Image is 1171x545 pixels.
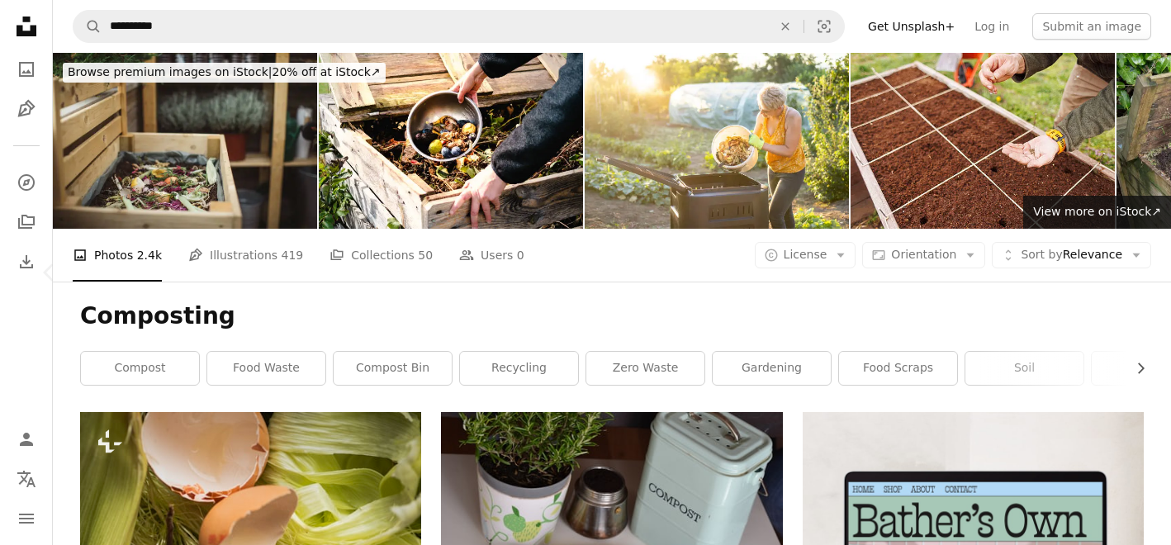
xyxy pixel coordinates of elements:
button: Orientation [862,242,985,268]
span: License [784,248,827,261]
button: Sort byRelevance [992,242,1151,268]
button: Language [10,462,43,495]
a: Browse premium images on iStock|20% off at iStock↗ [53,53,396,92]
button: scroll list to the right [1126,352,1144,385]
a: zero waste [586,352,704,385]
img: Making compost from leftovers [53,53,317,229]
form: Find visuals sitewide [73,10,845,43]
span: Sort by [1021,248,1062,261]
a: Next [1072,193,1171,352]
span: Browse premium images on iStock | [68,65,272,78]
button: Visual search [804,11,844,42]
a: Photos [10,53,43,86]
a: compost bin [334,352,452,385]
a: Log in [965,13,1019,40]
button: License [755,242,856,268]
a: food scraps [839,352,957,385]
span: Orientation [891,248,956,261]
span: 50 [418,246,433,264]
span: 20% off at iStock ↗ [68,65,381,78]
a: Get Unsplash+ [858,13,965,40]
span: 0 [517,246,524,264]
h1: Composting [80,301,1144,331]
button: Menu [10,502,43,535]
a: View more on iStock↗ [1023,196,1171,229]
span: Relevance [1021,247,1122,263]
a: soil [965,352,1083,385]
a: Users 0 [459,229,524,282]
span: View more on iStock ↗ [1033,205,1161,218]
a: Log in / Sign up [10,423,43,456]
a: food waste [207,352,325,385]
img: Man Placing Seeds In Dirt [851,53,1115,229]
button: Search Unsplash [73,11,102,42]
a: gardening [713,352,831,385]
a: green plant on white and purple floral ceramic pot [441,518,782,533]
img: Person who put in a composter some kitchen waste like vegetables, fruits, eggshell, coffee ground... [319,53,583,229]
button: Clear [767,11,804,42]
a: Illustrations [10,92,43,126]
button: Submit an image [1032,13,1151,40]
a: Explore [10,166,43,199]
img: An environmentalist is using a composter to recycle her food scraps for fertilizer [585,53,849,229]
a: recycling [460,352,578,385]
span: 419 [282,246,304,264]
a: Illustrations 419 [188,229,303,282]
a: Collections 50 [329,229,433,282]
a: compost [81,352,199,385]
